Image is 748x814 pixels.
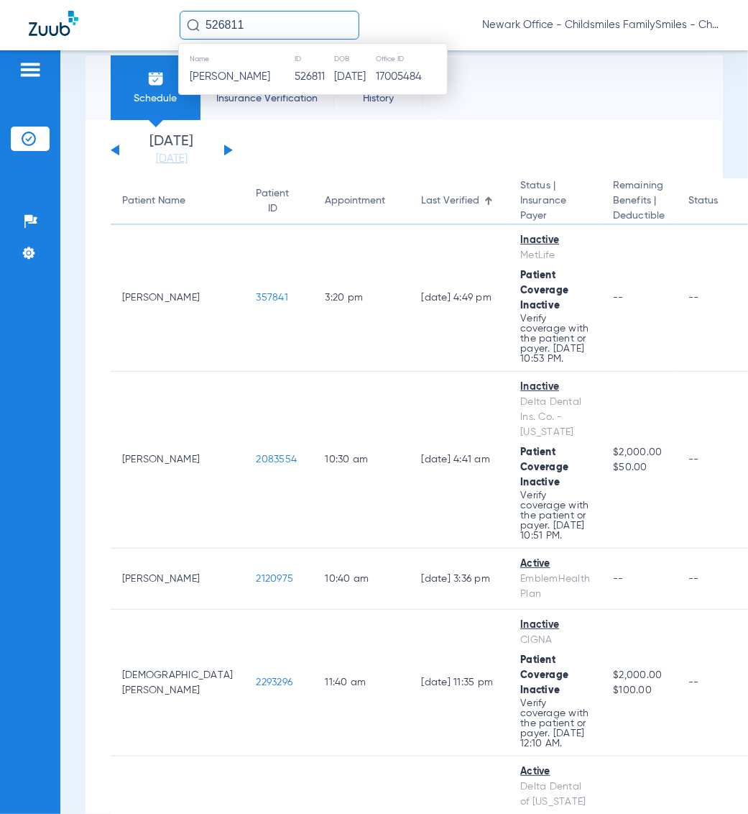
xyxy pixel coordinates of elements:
div: Patient Name [122,193,234,209]
img: hamburger-icon [19,61,42,78]
div: CIGNA [520,633,590,648]
img: Zuub Logo [29,11,78,36]
span: Insurance Payer [520,193,590,224]
div: Inactive [520,233,590,248]
td: 526811 [294,67,333,87]
div: Last Verified [422,193,498,209]
th: Name [179,51,294,67]
div: Delta Dental Ins. Co. - [US_STATE] [520,395,590,440]
td: [DATE] 3:36 PM [410,549,509,610]
p: Verify coverage with the patient or payer. [DATE] 10:53 PM. [520,314,590,364]
td: [DATE] 4:41 AM [410,372,509,549]
span: Patient Coverage Inactive [520,655,568,695]
td: [PERSON_NAME] [111,225,245,372]
div: Active [520,764,590,779]
div: Delta Dental of [US_STATE] [520,779,590,810]
span: 2083554 [257,454,297,465]
span: 357841 [257,293,289,303]
div: Appointment [325,193,386,209]
span: Newark Office - Childsmiles FamilySmiles - ChildSmiles [GEOGRAPHIC_DATA] - [GEOGRAPHIC_DATA] Gene... [482,18,719,32]
span: $2,000.00 [613,668,665,683]
span: Patient Coverage Inactive [520,447,568,488]
div: EmblemHealth Plan [520,572,590,602]
div: MetLife [520,248,590,263]
td: 10:40 AM [314,549,410,610]
p: Verify coverage with the patient or payer. [DATE] 12:10 AM. [520,698,590,749]
td: [DEMOGRAPHIC_DATA] [PERSON_NAME] [111,610,245,756]
span: -- [613,574,624,584]
span: $50.00 [613,460,665,475]
img: Schedule [147,70,165,87]
span: -- [613,293,624,303]
span: [PERSON_NAME] [190,71,270,82]
div: Active [520,557,590,572]
th: Office ID [375,51,447,67]
div: Patient Name [122,193,185,209]
input: Search for patients [180,11,359,40]
span: 2120975 [257,574,294,584]
span: History [344,91,412,106]
td: [PERSON_NAME] [111,372,245,549]
span: Patient Coverage Inactive [520,270,568,311]
span: $2,000.00 [613,445,665,460]
span: $100.00 [613,683,665,698]
td: [PERSON_NAME] [111,549,245,610]
div: Appointment [325,193,399,209]
td: 3:20 PM [314,225,410,372]
td: [DATE] [333,67,375,87]
td: 17005484 [375,67,447,87]
span: Deductible [613,209,665,224]
div: Inactive [520,380,590,395]
div: Patient ID [257,186,303,216]
th: DOB [333,51,375,67]
td: [DATE] 11:35 PM [410,610,509,756]
a: [DATE] [129,152,215,166]
th: Remaining Benefits | [601,178,677,225]
div: Patient ID [257,186,290,216]
div: Last Verified [422,193,480,209]
li: [DATE] [129,134,215,166]
iframe: Chat Widget [676,745,748,814]
span: Schedule [121,91,190,106]
img: Search Icon [187,19,200,32]
span: 2293296 [257,677,293,687]
td: 10:30 AM [314,372,410,549]
p: Verify coverage with the patient or payer. [DATE] 10:51 PM. [520,490,590,541]
div: Inactive [520,618,590,633]
th: Status | [509,178,601,225]
td: 11:40 AM [314,610,410,756]
th: ID [294,51,333,67]
span: Insurance Verification [211,91,323,106]
td: [DATE] 4:49 PM [410,225,509,372]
